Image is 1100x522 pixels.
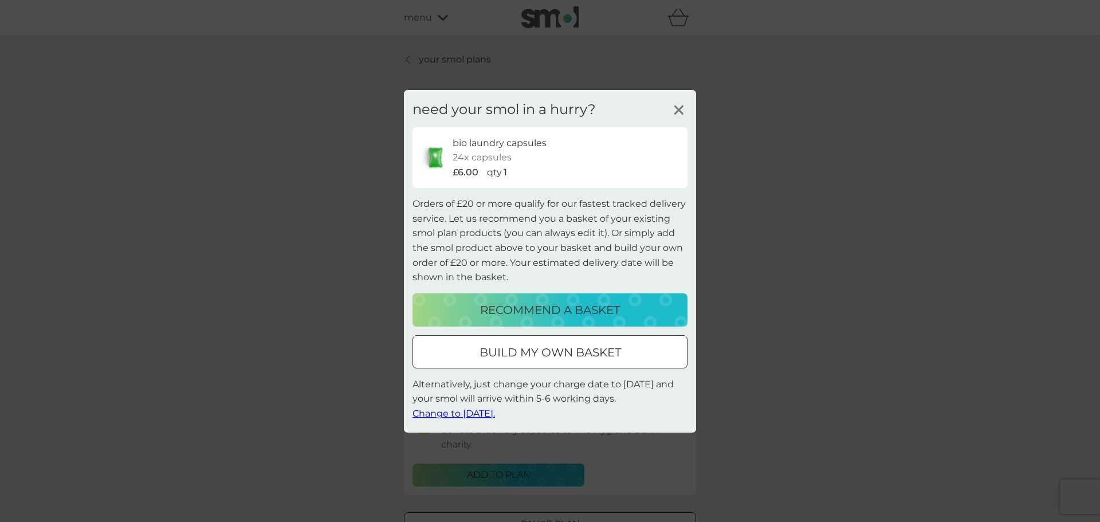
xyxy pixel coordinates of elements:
span: Change to [DATE]. [412,408,495,419]
p: Orders of £20 or more qualify for our fastest tracked delivery service. Let us recommend you a ba... [412,197,687,285]
p: £6.00 [453,165,478,180]
p: build my own basket [480,343,621,362]
p: bio laundry capsules [453,135,547,150]
p: Alternatively, just change your charge date to [DATE] and your smol will arrive within 5-6 workin... [412,377,687,421]
p: 1 [504,165,507,180]
p: recommend a basket [480,301,620,319]
p: 24x capsules [453,150,512,165]
button: Change to [DATE]. [412,406,495,421]
p: qty [487,165,502,180]
button: recommend a basket [412,293,687,327]
h3: need your smol in a hurry? [412,101,596,117]
button: build my own basket [412,335,687,368]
